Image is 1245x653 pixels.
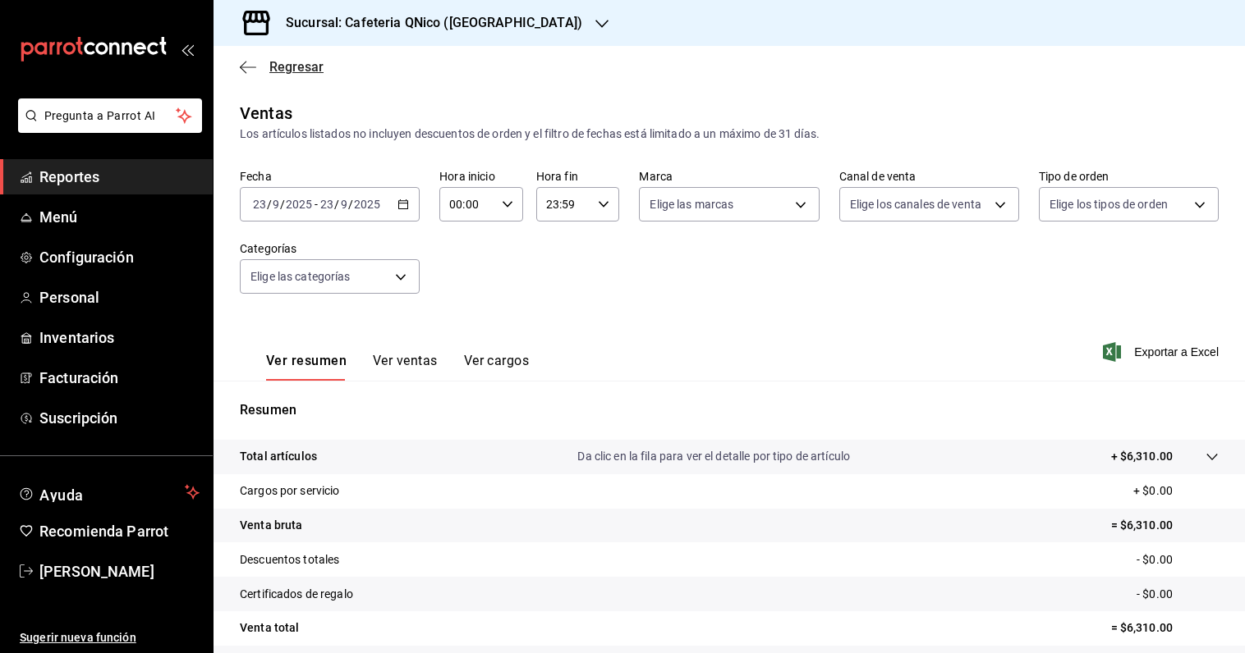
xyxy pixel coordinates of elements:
[285,198,313,211] input: ----
[273,13,582,33] h3: Sucursal: Cafeteria QNico ([GEOGRAPHIC_DATA])
[266,353,347,381] button: Ver resumen
[464,353,530,381] button: Ver cargos
[240,243,420,254] label: Categorías
[1106,342,1219,362] button: Exportar a Excel
[240,448,317,465] p: Total artículos
[280,198,285,211] span: /
[1111,448,1173,465] p: + $6,310.00
[839,171,1019,182] label: Canal de venta
[1111,619,1219,637] p: = $6,310.00
[240,400,1219,420] p: Resumen
[39,286,200,308] span: Personal
[272,198,280,211] input: --
[269,59,324,75] span: Regresar
[39,166,200,188] span: Reportes
[250,268,351,285] span: Elige las categorías
[267,198,272,211] span: /
[340,198,348,211] input: --
[39,206,200,228] span: Menú
[1137,551,1219,569] p: - $0.00
[39,246,200,268] span: Configuración
[266,353,529,381] div: navigation tabs
[850,196,981,212] span: Elige los canales de venta
[1039,171,1219,182] label: Tipo de orden
[439,171,523,182] label: Hora inicio
[39,560,200,582] span: [PERSON_NAME]
[315,198,318,211] span: -
[39,482,178,502] span: Ayuda
[353,198,381,211] input: ----
[11,119,202,136] a: Pregunta a Parrot AI
[240,517,302,534] p: Venta bruta
[20,629,200,646] span: Sugerir nueva función
[240,101,292,126] div: Ventas
[39,520,200,542] span: Recomienda Parrot
[39,367,200,389] span: Facturación
[1133,482,1219,500] p: + $0.00
[181,43,194,56] button: open_drawer_menu
[348,198,353,211] span: /
[373,353,438,381] button: Ver ventas
[18,98,202,133] button: Pregunta a Parrot AI
[1111,517,1219,534] p: = $6,310.00
[240,586,353,603] p: Certificados de regalo
[240,126,1219,143] div: Los artículos listados no incluyen descuentos de orden y el filtro de fechas está limitado a un m...
[39,407,200,429] span: Suscripción
[650,196,733,212] span: Elige las marcas
[39,326,200,349] span: Inventarios
[334,198,339,211] span: /
[44,107,177,125] span: Pregunta a Parrot AI
[639,171,819,182] label: Marca
[1050,196,1168,212] span: Elige los tipos de orden
[240,59,324,75] button: Regresar
[319,198,334,211] input: --
[577,448,850,465] p: Da clic en la fila para ver el detalle por tipo de artículo
[240,171,420,182] label: Fecha
[252,198,267,211] input: --
[240,482,340,500] p: Cargos por servicio
[240,551,339,569] p: Descuentos totales
[240,619,299,637] p: Venta total
[536,171,620,182] label: Hora fin
[1137,586,1219,603] p: - $0.00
